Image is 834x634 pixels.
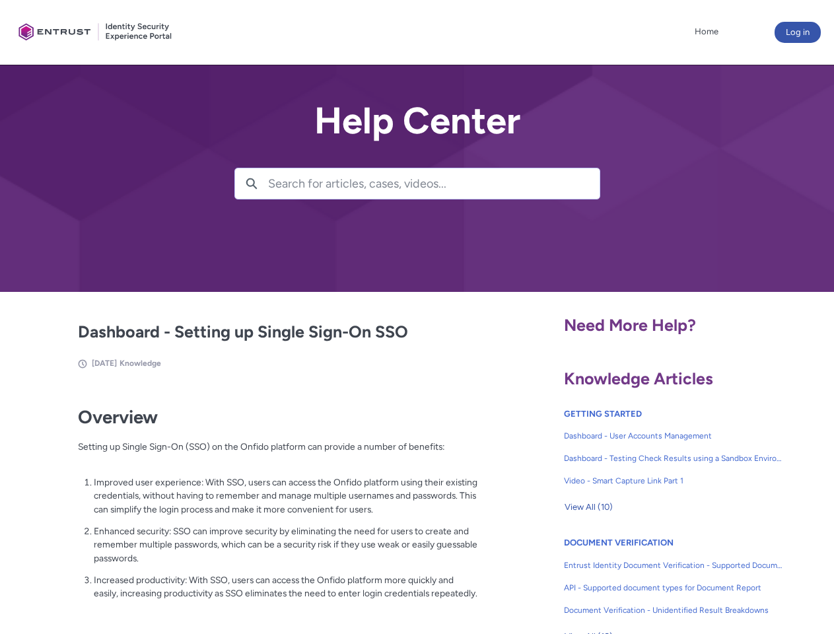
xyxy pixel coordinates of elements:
button: View All (10) [564,497,613,518]
a: Dashboard - Testing Check Results using a Sandbox Environment [564,447,783,470]
span: View All (10) [565,497,613,517]
span: Knowledge Articles [564,369,713,388]
span: Need More Help? [564,315,696,335]
button: Search [235,168,268,199]
li: Knowledge [120,357,161,369]
span: Dashboard - Testing Check Results using a Sandbox Environment [564,452,783,464]
button: Log in [775,22,821,43]
span: Dashboard - User Accounts Management [564,430,783,442]
p: Setting up Single Sign-On (SSO) on the Onfido platform can provide a number of benefits: [78,440,478,467]
h2: Dashboard - Setting up Single Sign-On SSO [78,320,478,345]
span: [DATE] [92,359,117,368]
strong: Overview [78,406,158,428]
a: Video - Smart Capture Link Part 1 [564,470,783,492]
span: Video - Smart Capture Link Part 1 [564,475,783,487]
a: Home [691,22,722,42]
a: GETTING STARTED [564,409,642,419]
a: Dashboard - User Accounts Management [564,425,783,447]
input: Search for articles, cases, videos... [268,168,600,199]
h2: Help Center [234,100,600,141]
p: Improved user experience: With SSO, users can access the Onfido platform using their existing cre... [94,475,478,516]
